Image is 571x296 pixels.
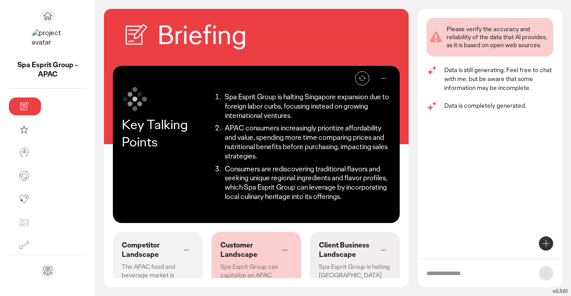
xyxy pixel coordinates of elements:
li: APAC consumers increasingly prioritize affordability and value, spending more time comparing pric... [222,124,391,161]
img: project avatar [32,28,64,61]
p: Key Talking Points [122,116,211,150]
p: Data is still generating. Feel free to chat with me, but be aware that some information may be in... [444,65,553,92]
p: Data is completely generated. [444,101,553,110]
p: Spa Esprit Group - APAC [9,61,86,79]
p: Competitor Landscape [122,241,176,260]
li: Consumers are rediscovering traditional flavors and seeking unique regional ingredients and flavo... [222,165,391,202]
p: Client Business Landscape [319,241,373,260]
div: Send feedback [41,264,55,278]
p: Customer Landscape [220,241,274,260]
h2: Briefing [157,18,247,53]
div: Please verify the accuracy and reliability of the data that AI provides, as it is based on open w... [447,25,550,49]
li: Spa Esprit Group is halting Singapore expansion due to foreign labor curbs, focusing instead on g... [222,93,391,120]
button: Refresh [355,71,369,85]
img: symbol [122,85,149,112]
